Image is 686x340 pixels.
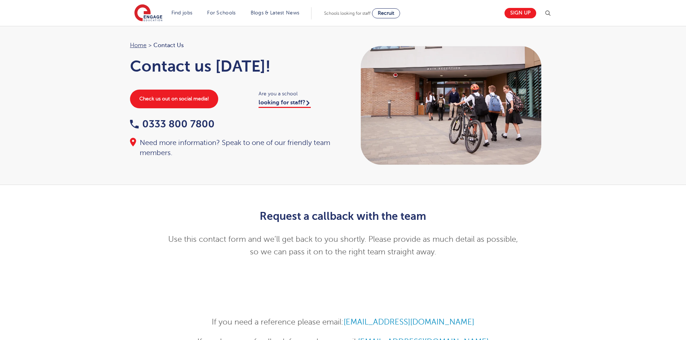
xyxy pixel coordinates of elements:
a: For Schools [207,10,236,15]
a: Check us out on social media! [130,90,218,108]
span: Are you a school [259,90,336,98]
a: Sign up [505,8,536,18]
span: Schools looking for staff [324,11,371,16]
a: Find jobs [171,10,193,15]
p: If you need a reference please email: [166,316,520,328]
h1: Contact us [DATE]! [130,57,336,75]
span: Recruit [378,10,394,16]
nav: breadcrumb [130,41,336,50]
span: Contact Us [153,41,184,50]
a: [EMAIL_ADDRESS][DOMAIN_NAME] [344,318,474,326]
div: Need more information? Speak to one of our friendly team members. [130,138,336,158]
a: Recruit [372,8,400,18]
a: looking for staff? [259,99,311,108]
h2: Request a callback with the team [166,210,520,222]
span: Use this contact form and we’ll get back to you shortly. Please provide as much detail as possibl... [168,235,518,256]
a: Home [130,42,147,49]
a: Blogs & Latest News [251,10,300,15]
span: > [148,42,152,49]
a: 0333 800 7800 [130,118,215,130]
img: Engage Education [134,4,162,22]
